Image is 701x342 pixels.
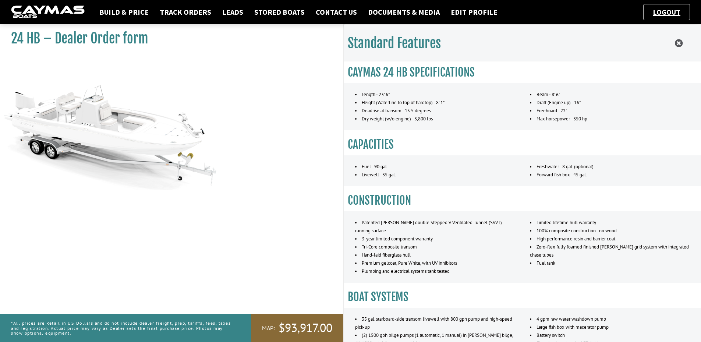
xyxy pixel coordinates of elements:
[447,7,501,17] a: Edit Profile
[251,314,343,342] a: MAP:$93,917.00
[219,7,247,17] a: Leads
[530,115,690,123] li: Max horsepower - 350 hp
[11,317,234,339] p: *All prices are Retail in US Dollars and do not include dealer freight, prep, tariffs, fees, taxe...
[355,315,515,331] li: 35 gal. starboard-side transom livewell with 800 gph pump and high-speed pick-up
[355,91,515,99] li: Length - 23' 6"
[279,320,332,336] span: $93,917.00
[355,219,515,235] li: Patented [PERSON_NAME] double Stepped V Ventilated Tunnel (SVVT) running surface
[530,91,690,99] li: Beam - 8' 6"
[530,323,690,331] li: Large fish box with macerator pump
[348,138,698,151] h3: CAPACITIES
[530,259,690,267] li: Fuel tank
[348,66,698,79] h3: CAYMAS 24 HB SPECIFICATIONS
[649,7,684,17] a: Logout
[348,194,698,207] h3: CONSTRUCTION
[348,35,441,52] h2: Standard Features
[355,235,515,243] li: 3-year limited component warranty
[355,99,515,107] li: Height (Waterline to top of hardtop) - 8' 1"
[530,315,690,323] li: 4 gpm raw water washdown pump
[262,324,275,332] span: MAP:
[251,7,308,17] a: Stored Boats
[355,259,515,267] li: Premium gelcoat, Pure White, with UV inhibitors
[348,290,698,304] h3: BOAT SYSTEMS
[355,107,515,115] li: Deadrise at transom - 15.5 degrees
[11,6,85,19] img: caymas-dealer-connect-2ed40d3bc7270c1d8d7ffb4b79bf05adc795679939227970def78ec6f6c03838.gif
[530,107,690,115] li: Freeboard - 22"
[355,171,515,179] li: Livewell - 35 gal.
[156,7,215,17] a: Track Orders
[355,251,515,259] li: Hand-laid fiberglass hull
[355,243,515,251] li: Tri-Core composite transom
[355,115,515,123] li: Dry weight (w/o engine) - 3,800 lbs
[312,7,361,17] a: Contact Us
[530,235,690,243] li: High performance resin and barrier coat
[355,267,515,275] li: Plumbing and electrical systems tank tested
[530,171,690,179] li: Forward fish box - 45 gal.
[96,7,152,17] a: Build & Price
[530,331,690,339] li: Battery switch
[530,99,690,107] li: Draft (Engine up) - 16"
[530,227,690,235] li: 100% composite construction - no wood
[530,163,690,171] li: Freshwater - 8 gal. (optional)
[11,30,325,47] h1: 24 HB – Dealer Order form
[355,163,515,171] li: Fuel - 90 gal.
[530,243,690,259] li: Zero-flex fully foamed finished [PERSON_NAME] grid system with integrated chase tubes
[364,7,443,17] a: Documents & Media
[530,219,690,227] li: Limited lifetime hull warranty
